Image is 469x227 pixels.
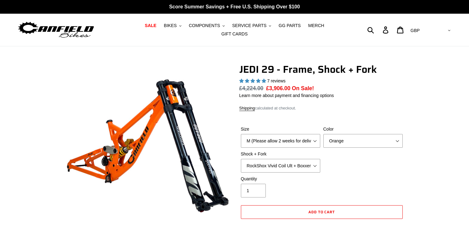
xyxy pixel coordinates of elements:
[239,105,404,111] div: calculated at checkout.
[279,23,301,28] span: GG PARTS
[232,23,266,28] span: SERVICE PARTS
[371,23,387,37] input: Search
[189,23,220,28] span: COMPONENTS
[305,21,327,30] a: MERCH
[221,31,248,37] span: GIFT CARDS
[241,151,320,157] label: Shock + Fork
[17,20,95,40] img: Canfield Bikes
[239,85,264,91] s: £4,224.00
[308,209,335,215] span: Add to cart
[267,78,285,83] span: 7 reviews
[145,23,156,28] span: SALE
[142,21,159,30] a: SALE
[164,23,177,28] span: BIKES
[229,21,274,30] button: SERVICE PARTS
[292,84,314,92] span: On Sale!
[275,21,304,30] a: GG PARTS
[186,21,228,30] button: COMPONENTS
[323,126,403,132] label: Color
[239,93,334,98] a: Learn more about payment and financing options
[266,85,290,91] span: £3,906.00
[239,63,404,75] h1: JEDI 29 - Frame, Shock + Fork
[239,78,267,83] span: 5.00 stars
[308,23,324,28] span: MERCH
[161,21,185,30] button: BIKES
[218,30,251,38] a: GIFT CARDS
[241,205,403,219] button: Add to cart
[241,126,320,132] label: Size
[239,106,255,111] a: Shipping
[241,176,320,182] label: Quantity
